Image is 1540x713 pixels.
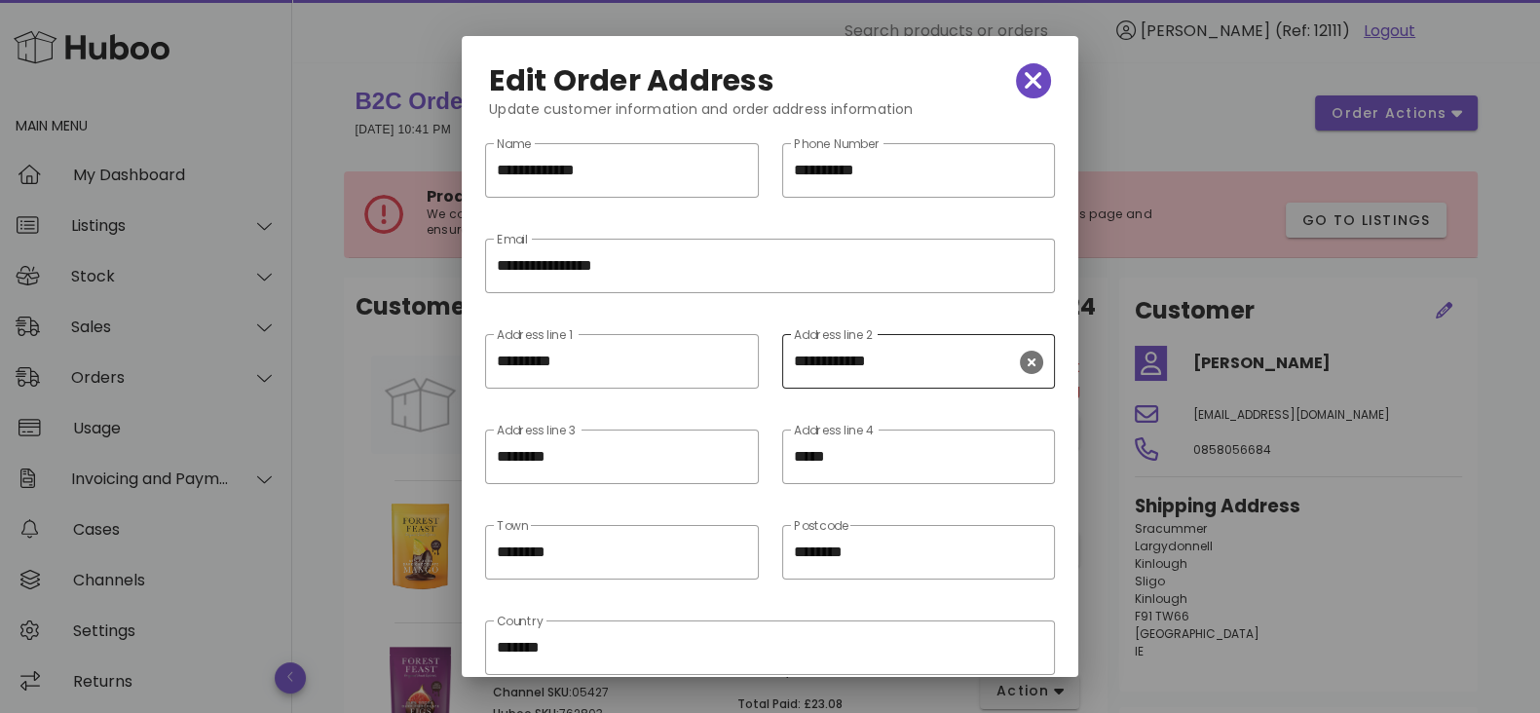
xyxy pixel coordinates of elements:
[497,519,528,534] label: Town
[497,615,544,629] label: Country
[497,424,576,438] label: Address line 3
[1020,351,1043,374] button: clear icon
[497,233,528,247] label: Email
[497,137,531,152] label: Name
[489,65,774,96] h2: Edit Order Address
[794,328,873,343] label: Address line 2
[473,98,1066,135] div: Update customer information and order address information
[794,424,875,438] label: Address line 4
[497,328,573,343] label: Address line 1
[794,137,881,152] label: Phone Number
[794,519,848,534] label: Postcode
